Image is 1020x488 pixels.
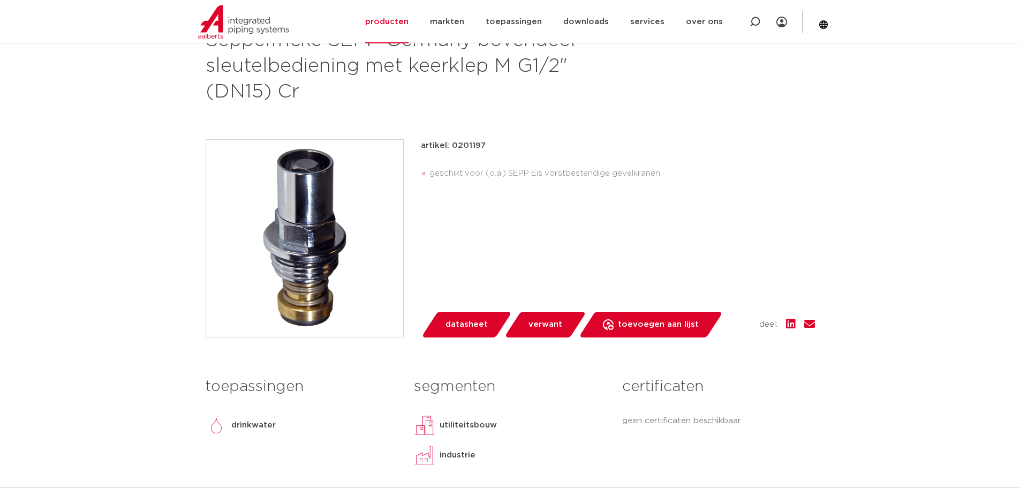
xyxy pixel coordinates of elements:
[622,376,814,397] h3: certificaten
[759,318,777,331] span: deel:
[206,376,398,397] h3: toepassingen
[414,415,435,436] img: utiliteitsbouw
[421,139,486,152] p: artikel: 0201197
[206,140,403,337] img: Product Image for Seppelfricke SEPP Germany bovendeel sleutelbediening met keerklep M G1/2" (DN15...
[414,445,435,466] img: industrie
[445,316,488,333] span: datasheet
[528,316,562,333] span: verwant
[440,449,475,462] p: industrie
[206,28,608,105] h1: Seppelfricke SEPP Germany bovendeel sleutelbediening met keerklep M G1/2" (DN15) Cr
[414,376,606,397] h3: segmenten
[206,415,227,436] img: drinkwater
[504,312,586,337] a: verwant
[622,415,814,427] p: geen certificaten beschikbaar
[231,419,276,432] p: drinkwater
[440,419,497,432] p: utiliteitsbouw
[429,165,815,182] li: geschikt voor (o.a.) SEPP Eis vorstbestendige gevelkranen
[618,316,699,333] span: toevoegen aan lijst
[421,312,512,337] a: datasheet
